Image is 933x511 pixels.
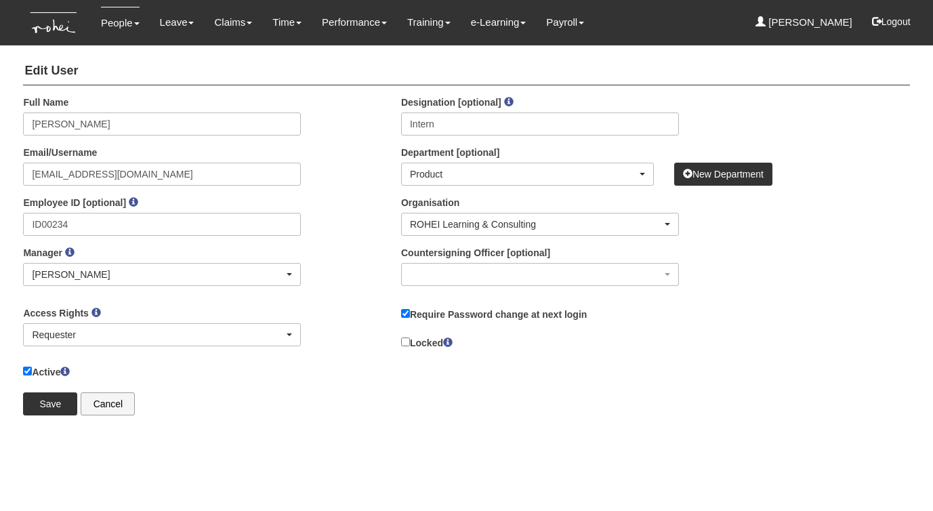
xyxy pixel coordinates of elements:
h4: Edit User [23,58,909,85]
a: e-Learning [471,7,526,38]
a: People [101,7,140,39]
div: Product [410,167,637,181]
a: Leave [160,7,194,38]
label: Email/Username [23,146,97,159]
label: Organisation [401,196,459,209]
button: [PERSON_NAME] [23,263,301,286]
label: Manager [23,246,62,260]
label: Designation [optional] [401,96,501,109]
input: Require Password change at next login [401,309,410,318]
input: Locked [401,338,410,346]
button: Logout [863,5,920,38]
a: Training [407,7,451,38]
div: Requester [32,328,284,342]
div: ROHEI Learning & Consulting [410,218,662,231]
div: [PERSON_NAME] [32,268,284,281]
label: Active [23,364,70,379]
a: Performance [322,7,387,38]
label: Access Rights [23,306,88,320]
a: Time [272,7,302,38]
label: Countersigning Officer [optional] [401,246,550,260]
a: New Department [674,163,772,186]
button: Requester [23,323,301,346]
a: Claims [214,7,252,38]
button: Product [401,163,654,186]
input: Active [23,367,32,375]
label: Department [optional] [401,146,499,159]
a: Payroll [546,7,584,38]
button: ROHEI Learning & Consulting [401,213,679,236]
a: Cancel [81,392,135,415]
label: Require Password change at next login [401,306,587,321]
input: Save [23,392,77,415]
label: Employee ID [optional] [23,196,126,209]
label: Full Name [23,96,68,109]
a: [PERSON_NAME] [755,7,852,38]
label: Locked [401,335,453,350]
